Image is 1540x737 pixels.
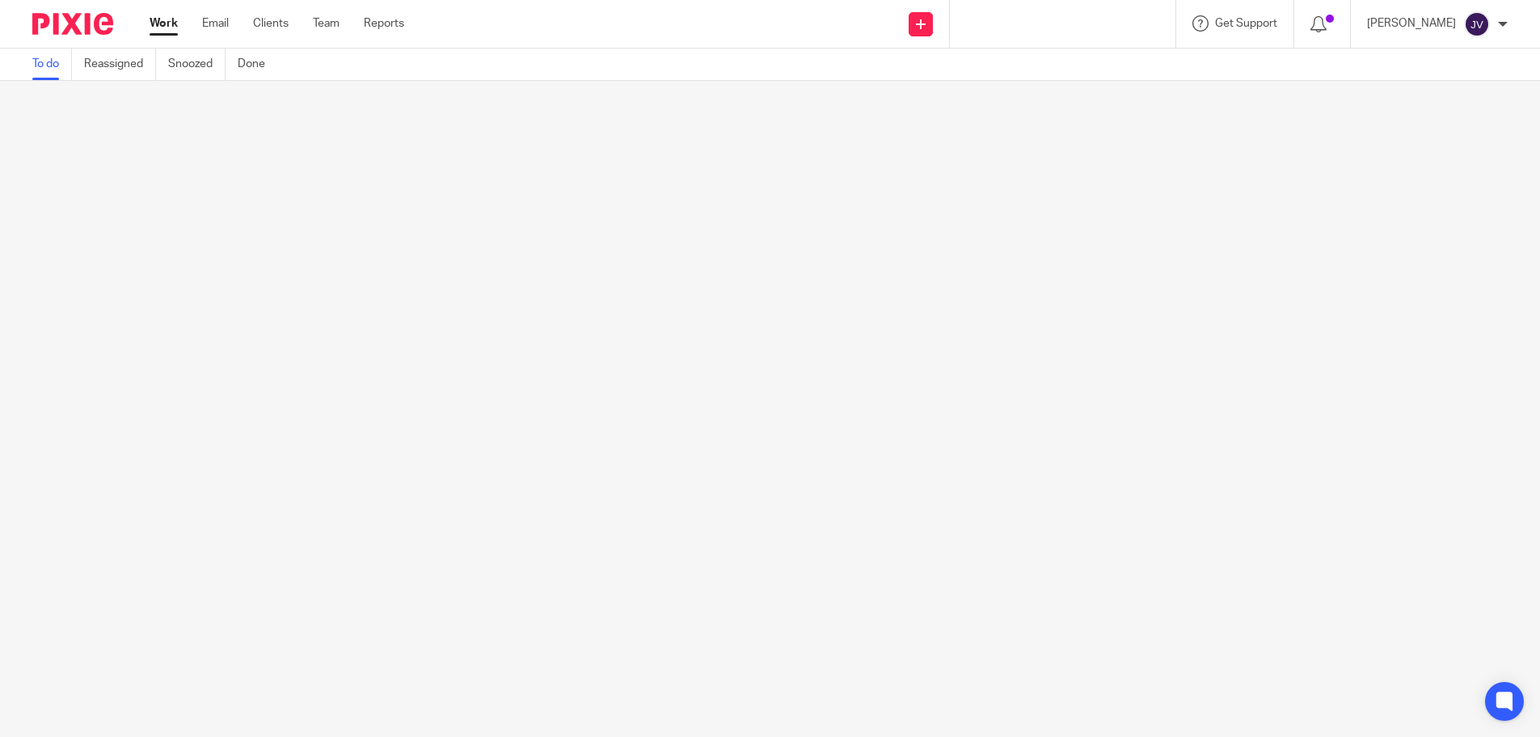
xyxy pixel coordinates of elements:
[1367,15,1456,32] p: [PERSON_NAME]
[32,13,113,35] img: Pixie
[1464,11,1490,37] img: svg%3E
[238,49,277,80] a: Done
[364,15,404,32] a: Reports
[202,15,229,32] a: Email
[1215,18,1277,29] span: Get Support
[84,49,156,80] a: Reassigned
[168,49,226,80] a: Snoozed
[150,15,178,32] a: Work
[313,15,340,32] a: Team
[253,15,289,32] a: Clients
[32,49,72,80] a: To do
